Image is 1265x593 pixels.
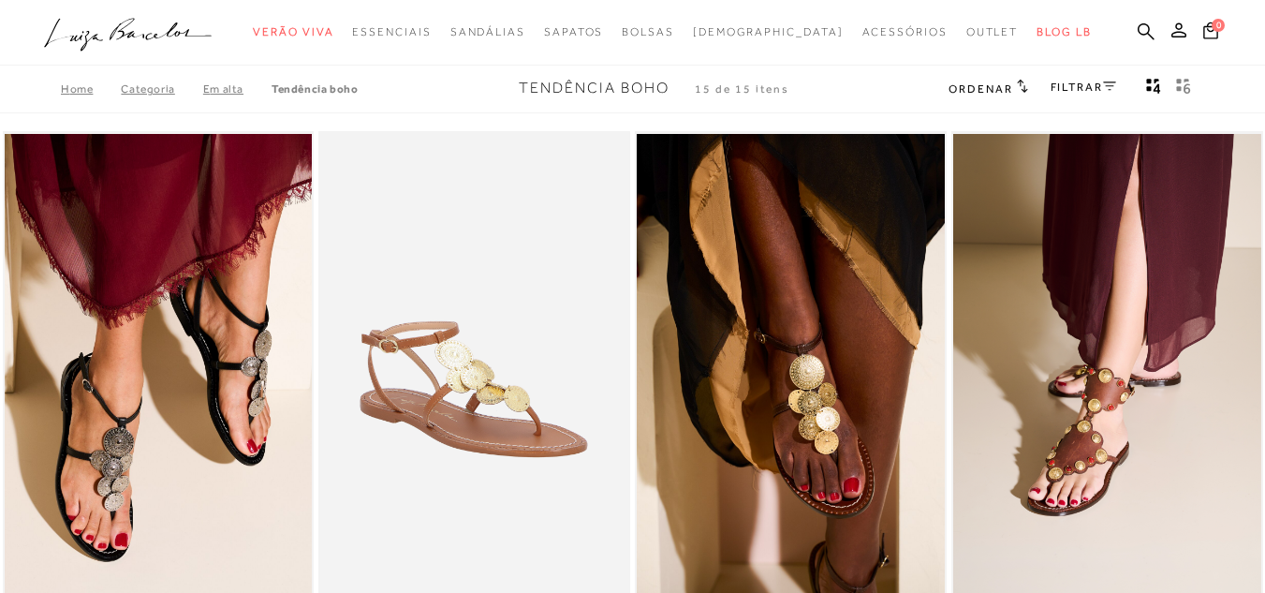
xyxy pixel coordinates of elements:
[253,25,333,38] span: Verão Viva
[61,82,121,96] a: Home
[450,25,525,38] span: Sandálias
[1037,15,1091,50] a: BLOG LB
[519,80,669,96] span: Tendência Boho
[966,25,1019,38] span: Outlet
[1170,77,1197,101] button: gridText6Desc
[622,15,674,50] a: categoryNavScreenReaderText
[352,15,431,50] a: categoryNavScreenReaderText
[1198,21,1224,46] button: 0
[949,82,1012,96] span: Ordenar
[544,15,603,50] a: categoryNavScreenReaderText
[862,15,948,50] a: categoryNavScreenReaderText
[203,82,272,96] a: Em alta
[695,82,789,96] span: 15 de 15 itens
[693,25,844,38] span: [DEMOGRAPHIC_DATA]
[1140,77,1167,101] button: Mostrar 4 produtos por linha
[1051,81,1116,94] a: FILTRAR
[966,15,1019,50] a: categoryNavScreenReaderText
[253,15,333,50] a: categoryNavScreenReaderText
[1212,19,1225,32] span: 0
[1037,25,1091,38] span: BLOG LB
[544,25,603,38] span: Sapatos
[450,15,525,50] a: categoryNavScreenReaderText
[622,25,674,38] span: Bolsas
[693,15,844,50] a: noSubCategoriesText
[862,25,948,38] span: Acessórios
[121,82,202,96] a: Categoria
[272,82,358,96] a: Tendência Boho
[352,25,431,38] span: Essenciais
